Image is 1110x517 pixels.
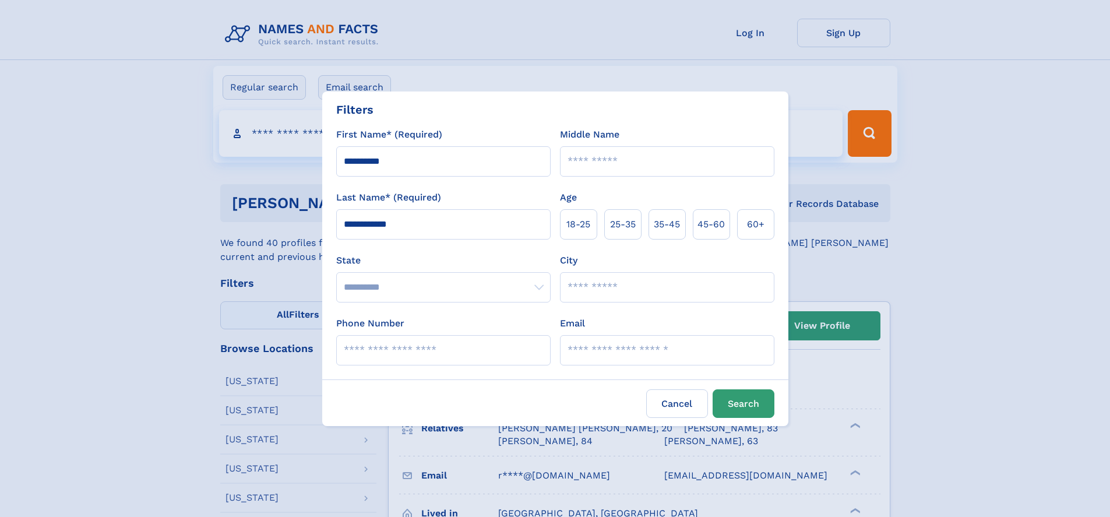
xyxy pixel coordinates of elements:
span: 35‑45 [654,217,680,231]
span: 60+ [747,217,764,231]
label: Middle Name [560,128,619,142]
label: Cancel [646,389,708,418]
label: First Name* (Required) [336,128,442,142]
label: Last Name* (Required) [336,191,441,205]
label: Email [560,316,585,330]
span: 18‑25 [566,217,590,231]
label: Age [560,191,577,205]
div: Filters [336,101,373,118]
label: Phone Number [336,316,404,330]
label: City [560,254,577,268]
span: 25‑35 [610,217,636,231]
label: State [336,254,551,268]
button: Search [713,389,774,418]
span: 45‑60 [697,217,725,231]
